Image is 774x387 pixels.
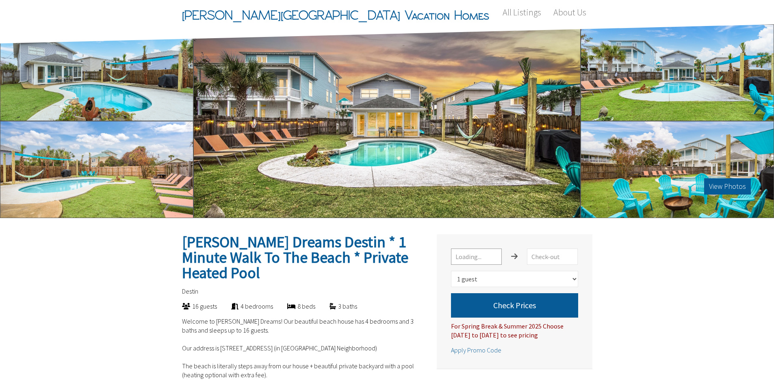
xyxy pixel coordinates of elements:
div: 8 beds [273,302,315,311]
div: For Spring Break & Summer 2025 Choose [DATE] to [DATE] to see pricing [451,318,578,339]
input: Check-out [527,249,578,265]
h2: [PERSON_NAME] Dreams Destin * 1 Minute Walk To The Beach * Private Heated Pool [182,234,423,281]
div: 4 bedrooms [217,302,273,311]
input: Loading... [451,249,502,265]
span: [PERSON_NAME][GEOGRAPHIC_DATA] Vacation Homes [182,3,489,27]
span: Destin [182,287,198,295]
span: Apply Promo Code [451,346,501,354]
div: 16 guests [168,302,217,311]
button: Check Prices [451,293,578,318]
div: 3 baths [315,302,357,311]
button: View Photos [704,178,751,195]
